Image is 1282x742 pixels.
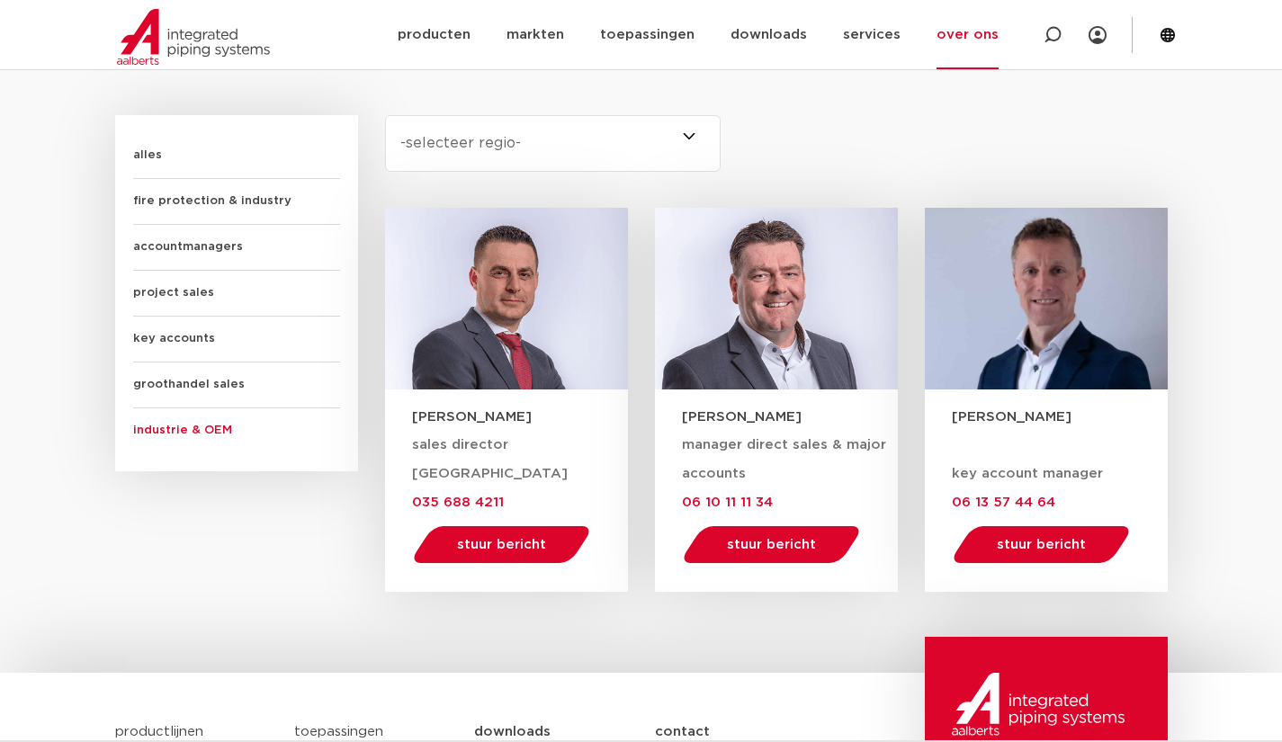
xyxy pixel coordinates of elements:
a: 06 13 57 44 64 [952,495,1055,509]
span: fire protection & industry [133,179,340,225]
span: groothandel sales [133,362,340,408]
span: 035 688 4211 [412,496,504,509]
span: industrie & OEM [133,408,340,453]
span: stuur bericht [457,538,546,551]
span: key accounts [133,317,340,362]
span: 06 10 11 11 34 [682,496,773,509]
span: accountmanagers [133,225,340,271]
span: stuur bericht [997,538,1086,551]
a: 035 688 4211 [412,495,504,509]
span: project sales [133,271,340,317]
span: alles [133,133,340,179]
span: sales director [GEOGRAPHIC_DATA] [412,438,568,480]
a: toepassingen [294,725,383,738]
h3: [PERSON_NAME] [952,407,1168,426]
span: key account manager [952,467,1103,480]
h3: [PERSON_NAME] [682,407,898,426]
h3: [PERSON_NAME] [412,407,628,426]
span: stuur bericht [727,538,816,551]
a: 06 10 11 11 34 [682,495,773,509]
span: 06 13 57 44 64 [952,496,1055,509]
a: productlijnen [115,725,203,738]
span: manager direct sales & major accounts [682,438,886,480]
